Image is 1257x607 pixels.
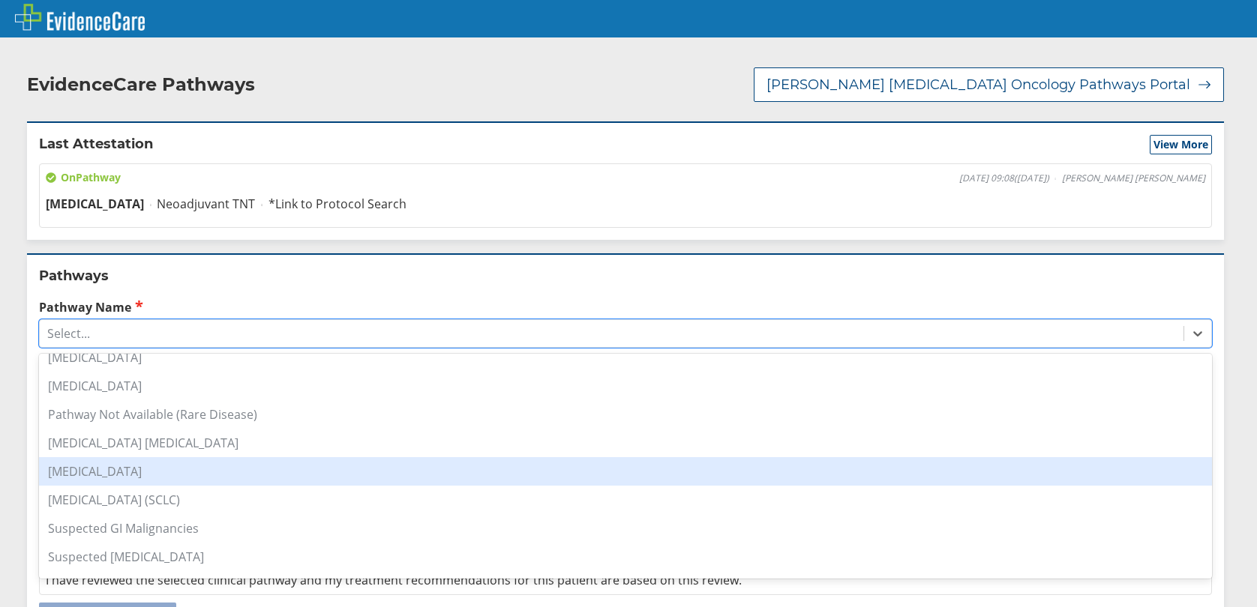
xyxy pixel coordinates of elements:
[39,343,1212,372] div: [MEDICAL_DATA]
[39,486,1212,514] div: [MEDICAL_DATA] (SCLC)
[15,4,145,31] img: EvidenceCare
[39,135,153,154] h2: Last Attestation
[39,400,1212,429] div: Pathway Not Available (Rare Disease)
[959,172,1049,184] span: [DATE] 09:08 ( [DATE] )
[39,514,1212,543] div: Suspected GI Malignancies
[39,457,1212,486] div: [MEDICAL_DATA]
[157,196,255,212] span: Neoadjuvant TNT
[1153,137,1208,152] span: View More
[39,429,1212,457] div: [MEDICAL_DATA] [MEDICAL_DATA]
[46,196,144,212] span: [MEDICAL_DATA]
[754,67,1224,102] button: [PERSON_NAME] [MEDICAL_DATA] Oncology Pathways Portal
[39,298,1212,315] label: Pathway Name
[766,76,1190,94] span: [PERSON_NAME] [MEDICAL_DATA] Oncology Pathways Portal
[39,571,1212,600] div: Suspected Leptomeningeal Disease (LMD)
[1062,172,1205,184] span: [PERSON_NAME] [PERSON_NAME]
[47,325,90,342] div: Select...
[46,170,121,185] span: On Pathway
[1150,135,1212,154] button: View More
[39,543,1212,571] div: Suspected [MEDICAL_DATA]
[268,196,406,212] span: *Link to Protocol Search
[46,572,742,588] span: I have reviewed the selected clinical pathway and my treatment recommendations for this patient a...
[39,267,1212,285] h2: Pathways
[27,73,255,96] h2: EvidenceCare Pathways
[39,372,1212,400] div: [MEDICAL_DATA]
